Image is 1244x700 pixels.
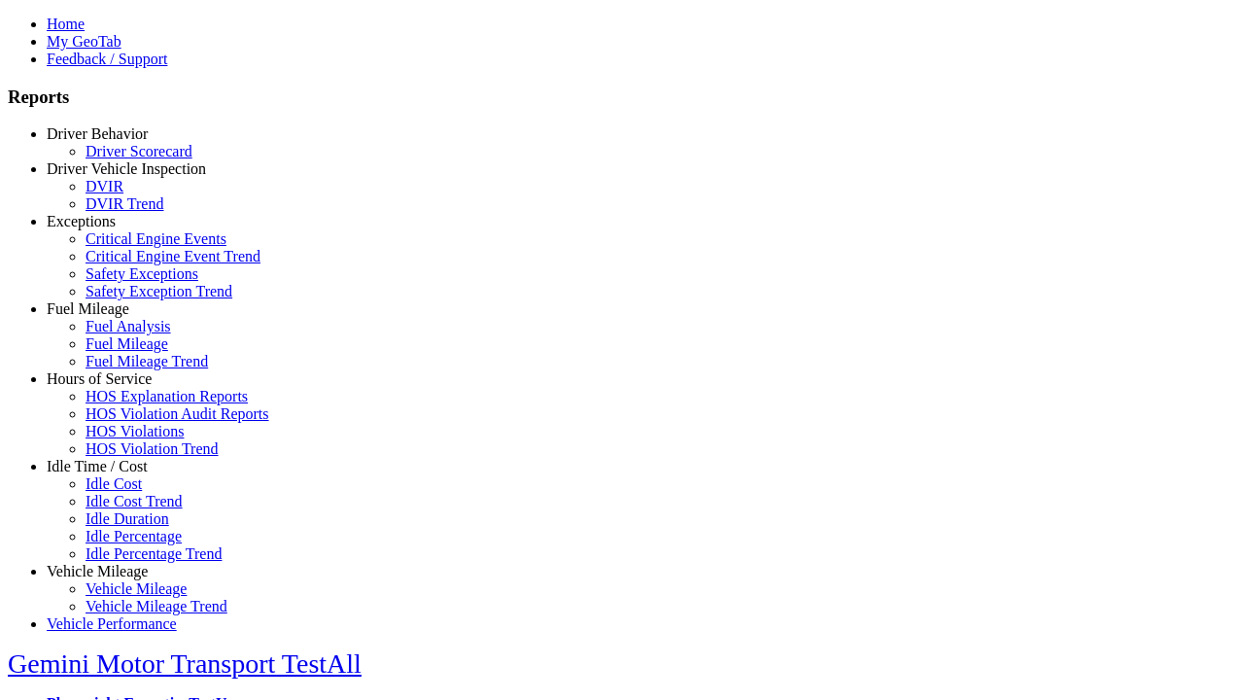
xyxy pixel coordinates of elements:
[86,335,168,352] a: Fuel Mileage
[86,528,182,544] a: Idle Percentage
[47,615,177,632] a: Vehicle Performance
[86,143,192,159] a: Driver Scorecard
[47,458,148,474] a: Idle Time / Cost
[86,248,260,264] a: Critical Engine Event Trend
[47,370,152,387] a: Hours of Service
[86,545,222,562] a: Idle Percentage Trend
[47,51,167,67] a: Feedback / Support
[86,353,208,369] a: Fuel Mileage Trend
[86,195,163,212] a: DVIR Trend
[47,563,148,579] a: Vehicle Mileage
[86,388,248,404] a: HOS Explanation Reports
[47,33,121,50] a: My GeoTab
[47,300,129,317] a: Fuel Mileage
[47,160,206,177] a: Driver Vehicle Inspection
[86,440,219,457] a: HOS Violation Trend
[86,405,269,422] a: HOS Violation Audit Reports
[86,580,187,597] a: Vehicle Mileage
[86,475,142,492] a: Idle Cost
[47,16,85,32] a: Home
[86,283,232,299] a: Safety Exception Trend
[86,318,171,334] a: Fuel Analysis
[8,648,362,679] a: Gemini Motor Transport TestAll
[86,598,227,614] a: Vehicle Mileage Trend
[86,493,183,509] a: Idle Cost Trend
[86,265,198,282] a: Safety Exceptions
[47,213,116,229] a: Exceptions
[86,510,169,527] a: Idle Duration
[86,178,123,194] a: DVIR
[8,87,1236,108] h3: Reports
[47,125,148,142] a: Driver Behavior
[86,230,226,247] a: Critical Engine Events
[86,423,184,439] a: HOS Violations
